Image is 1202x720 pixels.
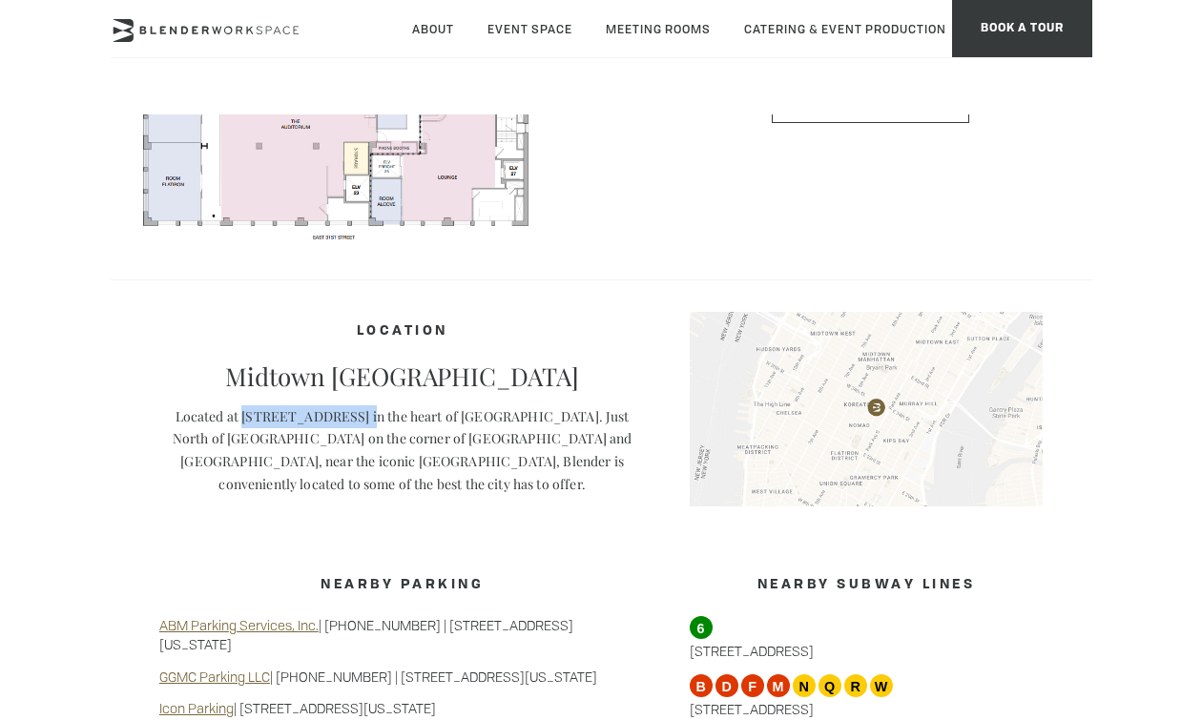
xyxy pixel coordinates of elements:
[159,668,270,686] a: GGMC Parking LLC
[690,616,713,639] span: 6
[159,616,645,653] p: | [PHONE_NUMBER] | [STREET_ADDRESS][US_STATE]
[793,674,816,697] span: N
[159,616,319,634] a: ABM Parking Services, Inc.
[844,674,867,697] span: R
[690,674,713,697] span: B
[690,566,1043,603] h3: Nearby Subway Lines
[159,699,645,718] p: | [STREET_ADDRESS][US_STATE]
[159,566,645,603] h3: Nearby Parking
[159,668,645,687] p: | [PHONE_NUMBER] | [STREET_ADDRESS][US_STATE]
[159,699,234,717] a: Icon Parking
[870,674,893,697] span: W
[819,674,841,697] span: Q
[159,313,645,349] h4: Location
[767,674,790,697] span: M
[741,674,764,697] span: F
[159,405,645,496] p: Located at [STREET_ADDRESS] in the heart of [GEOGRAPHIC_DATA]. Just North of [GEOGRAPHIC_DATA] on...
[159,361,645,391] p: Midtown [GEOGRAPHIC_DATA]
[690,616,1043,661] p: [STREET_ADDRESS]
[690,674,1043,719] p: [STREET_ADDRESS]
[715,674,738,697] span: D
[690,312,1043,506] img: blender-map.jpg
